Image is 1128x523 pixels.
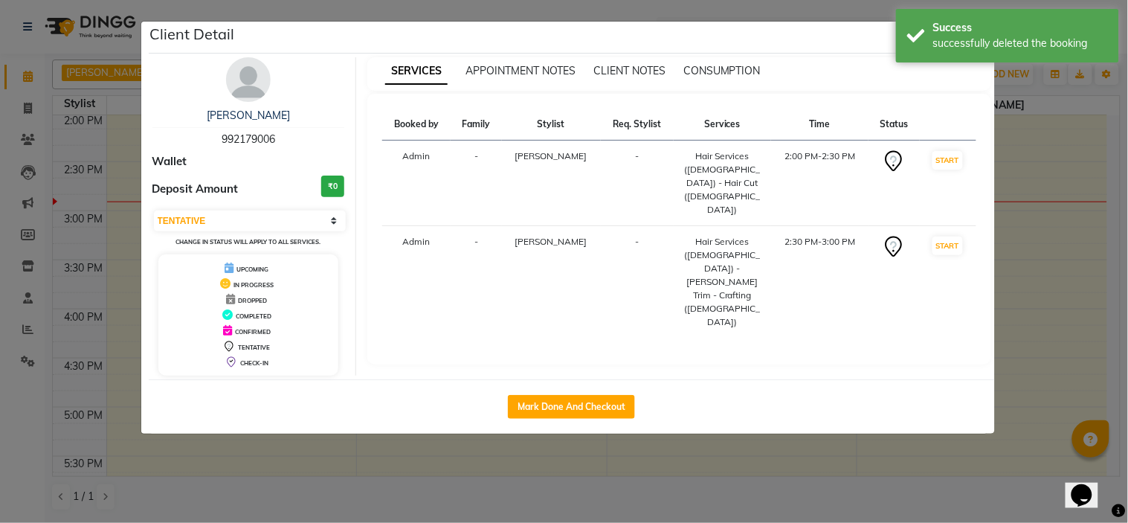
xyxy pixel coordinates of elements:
[771,141,868,226] td: 2:00 PM-2:30 PM
[235,328,271,336] span: CONFIRMED
[226,57,271,102] img: avatar
[508,395,635,419] button: Mark Done And Checkout
[222,132,275,146] span: 992179006
[683,150,763,216] div: Hair Services ([DEMOGRAPHIC_DATA]) - Hair Cut ([DEMOGRAPHIC_DATA])
[771,226,868,338] td: 2:30 PM-3:00 PM
[451,109,501,141] th: Family
[233,281,274,289] span: IN PROGRESS
[683,235,763,329] div: Hair Services ([DEMOGRAPHIC_DATA]) - [PERSON_NAME] Trim - Crafting ([DEMOGRAPHIC_DATA])
[601,226,674,338] td: -
[593,64,665,77] span: CLIENT NOTES
[150,23,235,45] h5: Client Detail
[321,176,344,197] h3: ₹0
[515,150,587,161] span: [PERSON_NAME]
[451,141,501,226] td: -
[515,236,587,247] span: [PERSON_NAME]
[236,266,268,273] span: UPCOMING
[207,109,290,122] a: [PERSON_NAME]
[933,20,1108,36] div: Success
[175,238,320,246] small: Change in status will apply to all services.
[152,181,239,198] span: Deposit Amount
[683,64,761,77] span: CONSUMPTION
[932,237,963,255] button: START
[933,36,1108,51] div: successfully deleted the booking
[502,109,601,141] th: Stylist
[236,312,271,320] span: COMPLETED
[238,297,267,304] span: DROPPED
[240,359,268,367] span: CHECK-IN
[382,109,451,141] th: Booked by
[382,141,451,226] td: Admin
[932,151,963,170] button: START
[465,64,576,77] span: APPOINTMENT NOTES
[601,141,674,226] td: -
[238,344,270,351] span: TENTATIVE
[868,109,919,141] th: Status
[771,109,868,141] th: Time
[601,109,674,141] th: Req. Stylist
[1066,463,1113,508] iframe: chat widget
[674,109,772,141] th: Services
[152,153,187,170] span: Wallet
[382,226,451,338] td: Admin
[451,226,501,338] td: -
[385,58,448,85] span: SERVICES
